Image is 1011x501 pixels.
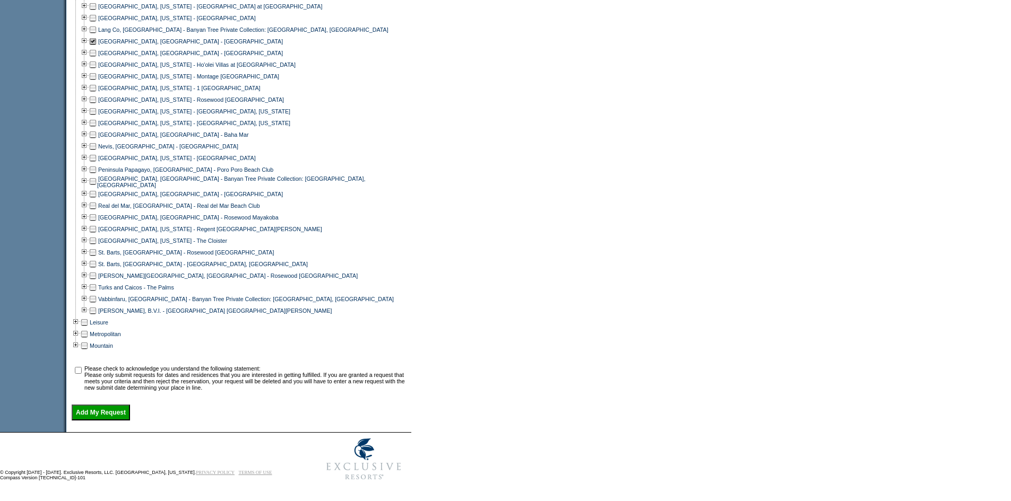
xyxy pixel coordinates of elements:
a: [GEOGRAPHIC_DATA], [GEOGRAPHIC_DATA] - [GEOGRAPHIC_DATA] [98,38,283,45]
a: Turks and Caicos - The Palms [98,284,174,291]
a: St. Barts, [GEOGRAPHIC_DATA] - [GEOGRAPHIC_DATA], [GEOGRAPHIC_DATA] [98,261,308,267]
a: [GEOGRAPHIC_DATA], [US_STATE] - Montage [GEOGRAPHIC_DATA] [98,73,279,80]
a: Leisure [90,319,108,326]
a: Nevis, [GEOGRAPHIC_DATA] - [GEOGRAPHIC_DATA] [98,143,238,150]
a: [GEOGRAPHIC_DATA], [GEOGRAPHIC_DATA] - Banyan Tree Private Collection: [GEOGRAPHIC_DATA], [GEOGRA... [97,175,365,188]
a: Mountain [90,342,113,349]
a: Real del Mar, [GEOGRAPHIC_DATA] - Real del Mar Beach Club [98,203,260,209]
a: [GEOGRAPHIC_DATA], [GEOGRAPHIC_DATA] - [GEOGRAPHIC_DATA] [98,50,283,56]
a: TERMS OF USE [239,470,272,475]
a: PRIVACY POLICY [196,470,235,475]
a: [GEOGRAPHIC_DATA], [US_STATE] - [GEOGRAPHIC_DATA], [US_STATE] [98,108,290,115]
a: [GEOGRAPHIC_DATA], [US_STATE] - [GEOGRAPHIC_DATA] [98,15,256,21]
td: Please check to acknowledge you understand the following statement: Please only submit requests f... [84,365,408,391]
a: [GEOGRAPHIC_DATA], [US_STATE] - [GEOGRAPHIC_DATA] at [GEOGRAPHIC_DATA] [98,3,322,10]
a: Metropolitan [90,331,121,337]
a: [GEOGRAPHIC_DATA], [US_STATE] - [GEOGRAPHIC_DATA], [US_STATE] [98,120,290,126]
a: [GEOGRAPHIC_DATA], [GEOGRAPHIC_DATA] - [GEOGRAPHIC_DATA] [98,191,283,197]
a: [GEOGRAPHIC_DATA], [US_STATE] - Ho'olei Villas at [GEOGRAPHIC_DATA] [98,61,296,68]
a: Lang Co, [GEOGRAPHIC_DATA] - Banyan Tree Private Collection: [GEOGRAPHIC_DATA], [GEOGRAPHIC_DATA] [98,27,388,33]
a: St. Barts, [GEOGRAPHIC_DATA] - Rosewood [GEOGRAPHIC_DATA] [98,249,274,256]
a: [PERSON_NAME], B.V.I. - [GEOGRAPHIC_DATA] [GEOGRAPHIC_DATA][PERSON_NAME] [98,307,332,314]
a: [PERSON_NAME][GEOGRAPHIC_DATA], [GEOGRAPHIC_DATA] - Rosewood [GEOGRAPHIC_DATA] [98,273,358,279]
a: Peninsula Papagayo, [GEOGRAPHIC_DATA] - Poro Poro Beach Club [98,166,273,173]
a: [GEOGRAPHIC_DATA], [US_STATE] - [GEOGRAPHIC_DATA] [98,155,256,161]
a: [GEOGRAPHIC_DATA], [US_STATE] - Rosewood [GEOGRAPHIC_DATA] [98,96,284,103]
a: Vabbinfaru, [GEOGRAPHIC_DATA] - Banyan Tree Private Collection: [GEOGRAPHIC_DATA], [GEOGRAPHIC_DATA] [98,296,394,302]
a: [GEOGRAPHIC_DATA], [GEOGRAPHIC_DATA] - Baha Mar [98,131,248,138]
a: [GEOGRAPHIC_DATA], [US_STATE] - The Cloister [98,238,227,244]
a: [GEOGRAPHIC_DATA], [US_STATE] - 1 [GEOGRAPHIC_DATA] [98,85,261,91]
input: Add My Request [72,405,130,420]
img: Exclusive Resorts [316,433,411,486]
a: [GEOGRAPHIC_DATA], [GEOGRAPHIC_DATA] - Rosewood Mayakoba [98,214,279,221]
a: [GEOGRAPHIC_DATA], [US_STATE] - Regent [GEOGRAPHIC_DATA][PERSON_NAME] [98,226,322,232]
